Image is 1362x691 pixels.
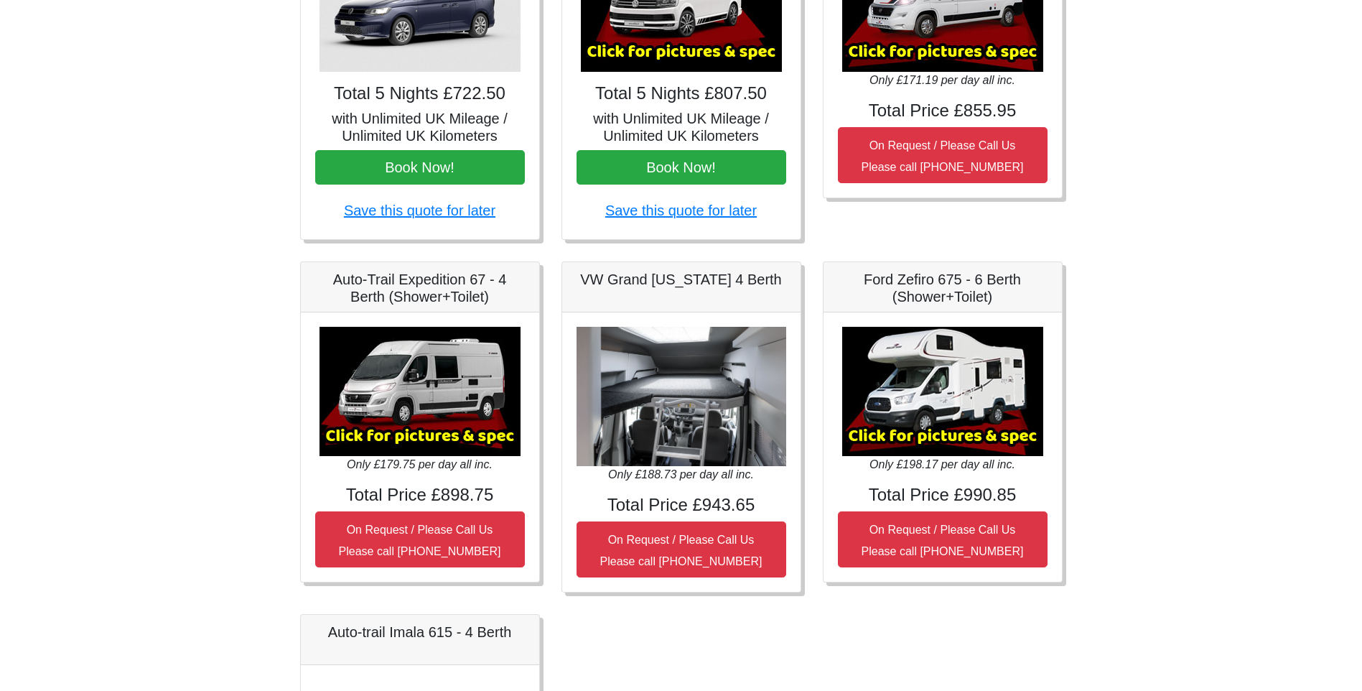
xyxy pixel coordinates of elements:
h4: Total 5 Nights £722.50 [315,83,525,104]
img: Auto-Trail Expedition 67 - 4 Berth (Shower+Toilet) [319,327,521,456]
small: On Request / Please Call Us Please call [PHONE_NUMBER] [862,524,1024,557]
h5: VW Grand [US_STATE] 4 Berth [577,271,786,288]
small: On Request / Please Call Us Please call [PHONE_NUMBER] [862,139,1024,173]
img: Ford Zefiro 675 - 6 Berth (Shower+Toilet) [842,327,1043,456]
button: Book Now! [577,150,786,185]
i: Only £198.17 per day all inc. [869,458,1015,470]
h4: Total Price £855.95 [838,101,1048,121]
h5: with Unlimited UK Mileage / Unlimited UK Kilometers [315,110,525,144]
a: Save this quote for later [344,203,495,218]
h4: Total Price £943.65 [577,495,786,516]
h4: Total Price £898.75 [315,485,525,506]
img: VW Grand California 4 Berth [577,327,786,467]
i: Only £171.19 per day all inc. [869,74,1015,86]
small: On Request / Please Call Us Please call [PHONE_NUMBER] [600,534,762,567]
a: Save this quote for later [605,203,757,218]
i: Only £179.75 per day all inc. [347,458,493,470]
button: On Request / Please Call UsPlease call [PHONE_NUMBER] [838,127,1048,183]
button: On Request / Please Call UsPlease call [PHONE_NUMBER] [315,511,525,567]
h5: with Unlimited UK Mileage / Unlimited UK Kilometers [577,110,786,144]
small: On Request / Please Call Us Please call [PHONE_NUMBER] [339,524,501,557]
i: Only £188.73 per day all inc. [608,468,754,481]
button: On Request / Please Call UsPlease call [PHONE_NUMBER] [838,511,1048,567]
h5: Ford Zefiro 675 - 6 Berth (Shower+Toilet) [838,271,1048,305]
button: On Request / Please Call UsPlease call [PHONE_NUMBER] [577,521,786,578]
button: Book Now! [315,150,525,185]
h4: Total 5 Nights £807.50 [577,83,786,104]
h5: Auto-Trail Expedition 67 - 4 Berth (Shower+Toilet) [315,271,525,305]
h4: Total Price £990.85 [838,485,1048,506]
h5: Auto-trail Imala 615 - 4 Berth [315,623,525,641]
